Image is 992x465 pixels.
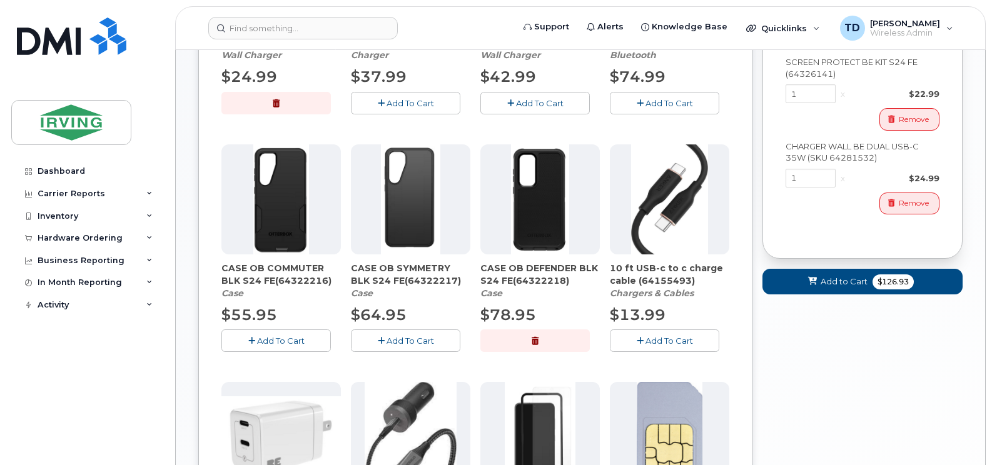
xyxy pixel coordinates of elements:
[578,14,632,39] a: Alerts
[515,14,578,39] a: Support
[610,67,666,86] span: $74.99
[480,306,536,324] span: $78.95
[480,67,536,86] span: $42.99
[836,172,850,184] div: x
[351,287,373,299] em: Case
[610,262,729,287] span: 10 ft USB-c to c charge cable (64155493)
[480,287,502,299] em: Case
[899,114,929,125] span: Remove
[645,98,693,108] span: Add To Cart
[387,98,434,108] span: Add To Cart
[351,67,407,86] span: $37.99
[221,49,281,61] em: Wall Charger
[610,49,656,61] em: Bluetooth
[221,287,243,299] em: Case
[632,14,736,39] a: Knowledge Base
[221,67,277,86] span: $24.99
[387,336,434,346] span: Add To Cart
[870,28,940,38] span: Wireless Admin
[610,287,694,299] em: Chargers & Cables
[351,49,388,61] em: Charger
[253,144,309,254] img: s24_FE_ob_com.png
[821,276,868,287] span: Add to Cart
[836,88,850,100] div: x
[761,23,807,33] span: Quicklinks
[610,329,719,351] button: Add To Cart
[645,336,693,346] span: Add To Cart
[511,144,570,254] img: s24_fe_ob_Def.png
[208,17,398,39] input: Find something...
[480,262,600,287] span: CASE OB DEFENDER BLK S24 FE(64322218)
[221,262,341,287] span: CASE OB COMMUTER BLK S24 FE(64322216)
[516,98,564,108] span: Add To Cart
[221,306,277,324] span: $55.95
[879,192,939,214] button: Remove
[870,18,940,28] span: [PERSON_NAME]
[610,306,666,324] span: $13.99
[351,262,470,299] div: CASE OB SYMMETRY BLK S24 FE(64322217)
[351,92,460,114] button: Add To Cart
[850,88,939,100] div: $22.99
[257,336,305,346] span: Add To Cart
[762,269,963,294] button: Add to Cart $126.93
[351,329,460,351] button: Add To Cart
[873,274,914,289] span: $126.93
[610,92,719,114] button: Add To Cart
[221,262,341,299] div: CASE OB COMMUTER BLK S24 FE(64322216)
[899,197,929,209] span: Remove
[597,21,624,33] span: Alerts
[786,56,939,79] div: SCREEN PROTECT BE KIT S24 FE (64326141)
[381,144,440,254] img: s24_fe_ob_sym.png
[850,172,939,184] div: $24.99
[480,92,590,114] button: Add To Cart
[737,16,829,41] div: Quicklinks
[879,108,939,130] button: Remove
[831,16,962,41] div: Tricia Downard
[351,262,470,287] span: CASE OB SYMMETRY BLK S24 FE(64322217)
[631,144,709,254] img: ACCUS210715h8yE8.jpg
[534,21,569,33] span: Support
[786,141,939,164] div: CHARGER WALL BE DUAL USB-C 35W (SKU 64281532)
[652,21,727,33] span: Knowledge Base
[480,49,540,61] em: Wall Charger
[221,329,331,351] button: Add To Cart
[844,21,860,36] span: TD
[480,262,600,299] div: CASE OB DEFENDER BLK S24 FE(64322218)
[610,262,729,299] div: 10 ft USB-c to c charge cable (64155493)
[351,306,407,324] span: $64.95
